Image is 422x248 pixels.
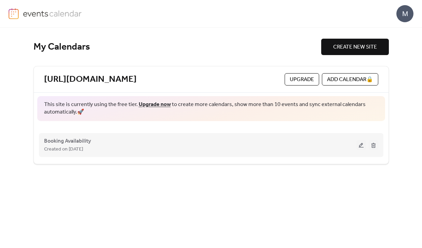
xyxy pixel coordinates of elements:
span: Upgrade [290,76,314,84]
button: CREATE NEW SITE [321,39,389,55]
a: Booking Availability [44,139,91,143]
a: Upgrade now [139,99,171,110]
img: logo [9,8,19,19]
div: My Calendars [33,41,321,53]
button: Upgrade [285,73,319,86]
span: Created on [DATE] [44,145,83,154]
span: This site is currently using the free tier. to create more calendars, show more than 10 events an... [44,101,378,116]
span: CREATE NEW SITE [333,43,377,51]
div: M [396,5,413,22]
a: [URL][DOMAIN_NAME] [44,74,137,85]
img: logo-type [23,8,82,18]
span: Booking Availability [44,137,91,145]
